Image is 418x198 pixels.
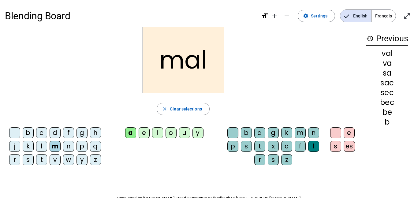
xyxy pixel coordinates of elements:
h3: Previous [366,32,408,46]
mat-icon: add [271,12,278,20]
div: r [9,154,20,165]
button: Settings [298,10,335,22]
div: d [50,127,61,138]
div: n [308,127,319,138]
mat-button-toggle-group: Language selection [340,9,396,22]
div: bec [366,99,408,106]
h2: mal [143,27,224,93]
h1: Blending Board [5,6,256,26]
div: k [281,127,292,138]
span: Settings [311,12,327,20]
div: b [241,127,252,138]
div: sa [366,69,408,77]
div: g [268,127,279,138]
mat-icon: remove [283,12,290,20]
div: s [330,141,341,152]
div: c [281,141,292,152]
button: Decrease font size [281,10,293,22]
span: Français [371,10,396,22]
span: Clear selections [170,105,202,113]
div: b [23,127,34,138]
div: y [77,154,88,165]
div: m [295,127,306,138]
div: i [152,127,163,138]
div: v [50,154,61,165]
div: u [179,127,190,138]
button: Increase font size [268,10,281,22]
div: h [90,127,101,138]
div: s [241,141,252,152]
div: k [23,141,34,152]
div: y [192,127,203,138]
div: m [50,141,61,152]
div: t [254,141,265,152]
div: t [36,154,47,165]
div: val [366,50,408,57]
div: p [77,141,88,152]
span: English [340,10,371,22]
div: c [36,127,47,138]
div: j [9,141,20,152]
div: b [366,118,408,126]
div: f [295,141,306,152]
div: es [344,141,355,152]
button: Clear selections [157,103,210,115]
div: sac [366,79,408,87]
div: e [344,127,355,138]
div: g [77,127,88,138]
mat-icon: open_in_full [403,12,411,20]
div: x [268,141,279,152]
div: z [281,154,292,165]
mat-icon: close [162,106,167,112]
mat-icon: settings [303,13,308,19]
div: va [366,60,408,67]
div: q [90,141,101,152]
mat-icon: history [366,35,374,42]
div: r [254,154,265,165]
div: l [36,141,47,152]
div: w [63,154,74,165]
div: p [227,141,238,152]
div: s [268,154,279,165]
div: s [23,154,34,165]
div: e [139,127,150,138]
div: n [63,141,74,152]
div: o [166,127,177,138]
div: z [90,154,101,165]
div: sec [366,89,408,96]
mat-icon: format_size [261,12,268,20]
div: a [125,127,136,138]
button: Enter full screen [401,10,413,22]
div: f [63,127,74,138]
div: d [254,127,265,138]
div: be [366,109,408,116]
div: l [308,141,319,152]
